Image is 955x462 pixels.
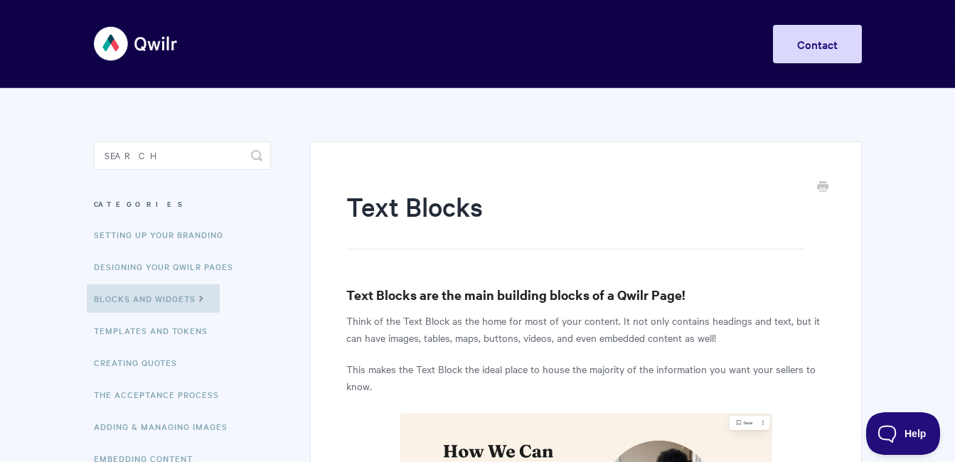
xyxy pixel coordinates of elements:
[94,17,178,70] img: Qwilr Help Center
[87,284,220,313] a: Blocks and Widgets
[346,188,804,249] h1: Text Blocks
[94,380,230,409] a: The Acceptance Process
[94,412,238,441] a: Adding & Managing Images
[94,141,271,170] input: Search
[94,348,188,377] a: Creating Quotes
[346,312,825,346] p: Think of the Text Block as the home for most of your content. It not only contains headings and t...
[94,191,271,217] h3: Categories
[94,220,234,249] a: Setting up your Branding
[346,360,825,394] p: This makes the Text Block the ideal place to house the majority of the information you want your ...
[346,285,825,305] h3: Text Blocks are the main building blocks of a Qwilr Page!
[94,252,244,281] a: Designing Your Qwilr Pages
[817,180,828,195] a: Print this Article
[94,316,218,345] a: Templates and Tokens
[773,25,862,63] a: Contact
[866,412,941,455] iframe: Toggle Customer Support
